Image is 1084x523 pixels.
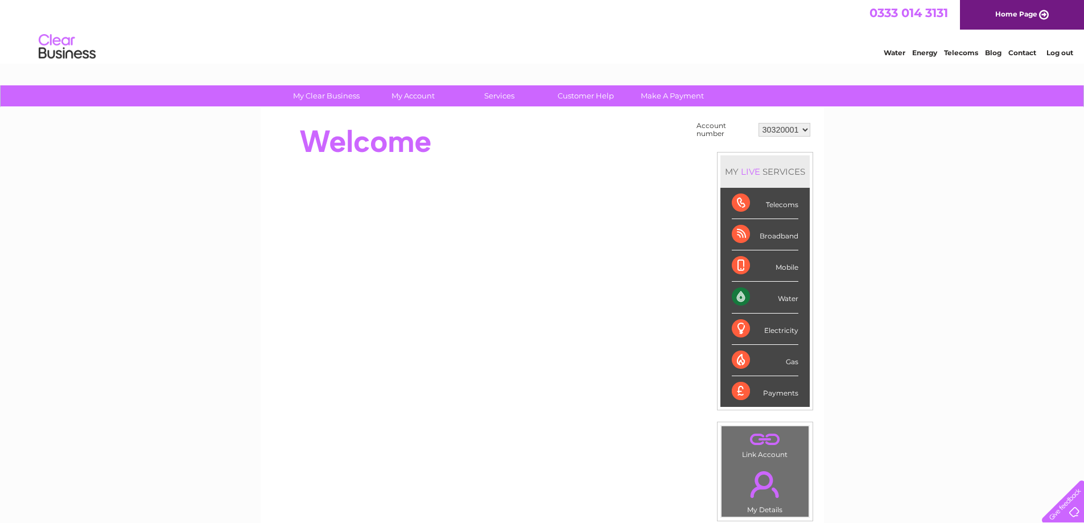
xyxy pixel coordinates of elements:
[279,85,373,106] a: My Clear Business
[452,85,546,106] a: Services
[732,376,798,407] div: Payments
[739,166,762,177] div: LIVE
[732,345,798,376] div: Gas
[732,314,798,345] div: Electricity
[694,119,756,141] td: Account number
[724,464,806,504] a: .
[366,85,460,106] a: My Account
[732,219,798,250] div: Broadband
[944,48,978,57] a: Telecoms
[732,282,798,313] div: Water
[274,6,811,55] div: Clear Business is a trading name of Verastar Limited (registered in [GEOGRAPHIC_DATA] No. 3667643...
[720,155,810,188] div: MY SERVICES
[38,30,96,64] img: logo.png
[985,48,1001,57] a: Blog
[625,85,719,106] a: Make A Payment
[721,462,809,517] td: My Details
[732,250,798,282] div: Mobile
[539,85,633,106] a: Customer Help
[869,6,948,20] a: 0333 014 3131
[724,429,806,449] a: .
[884,48,905,57] a: Water
[1046,48,1073,57] a: Log out
[912,48,937,57] a: Energy
[1008,48,1036,57] a: Contact
[721,426,809,462] td: Link Account
[732,188,798,219] div: Telecoms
